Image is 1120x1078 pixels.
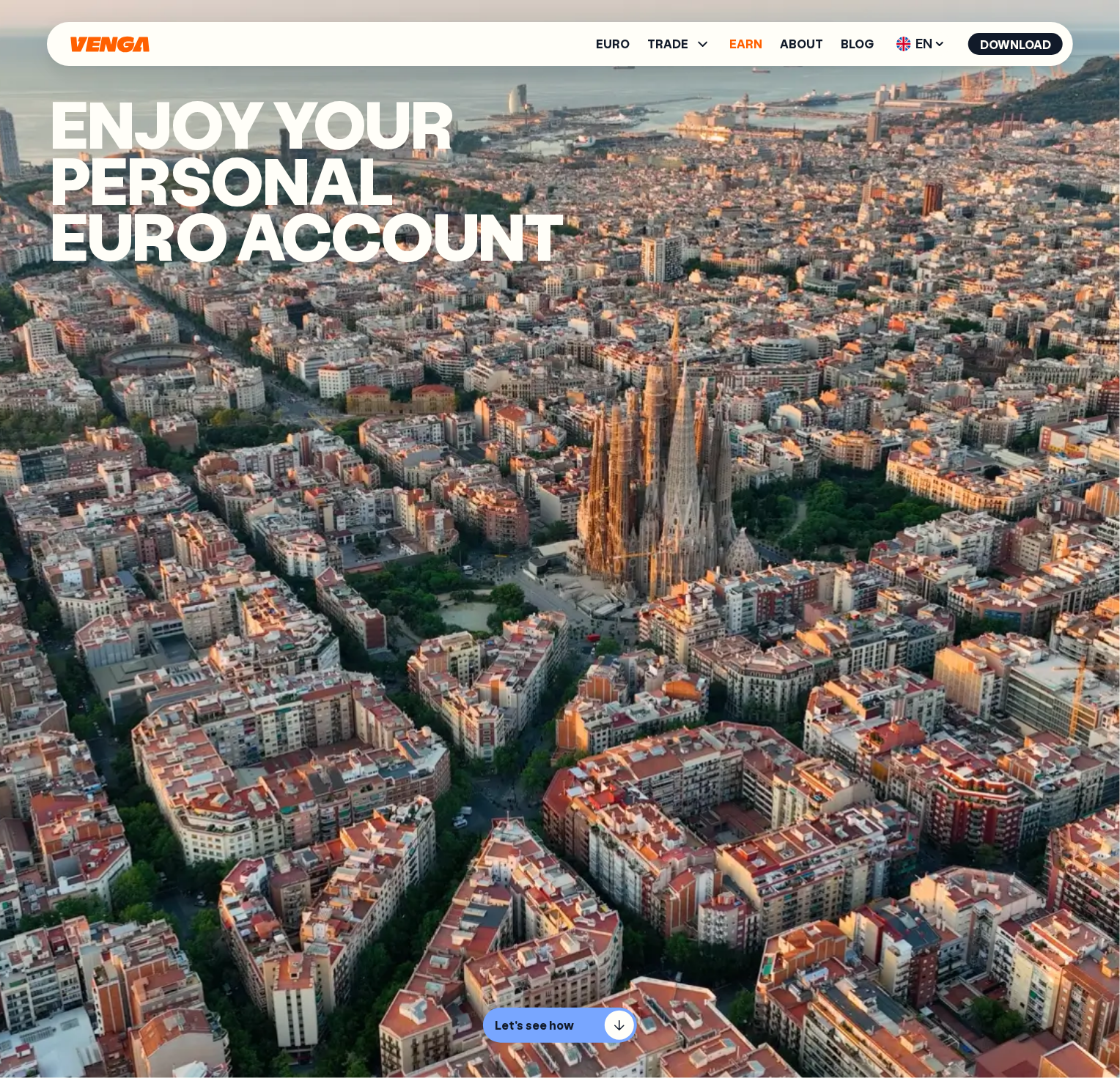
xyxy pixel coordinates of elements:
img: flag-uk [896,37,911,51]
button: Download [968,33,1063,55]
span: TRADE [647,35,712,53]
a: Euro [596,38,630,50]
a: About [780,38,823,50]
button: Let's see how [483,1008,637,1043]
span: TRADE [647,38,688,50]
a: Earn [729,38,762,50]
p: Let's see how [495,1018,574,1033]
svg: Home [69,36,151,53]
h1: Enjoy your PERSONAL euro account [50,95,673,264]
a: Blog [841,38,874,50]
span: EN [891,32,951,56]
